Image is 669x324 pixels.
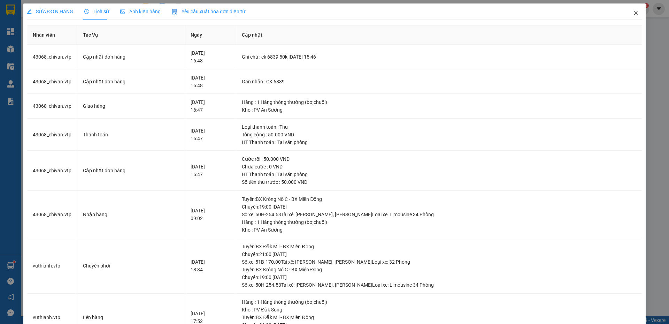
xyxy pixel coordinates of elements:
div: Thanh toán [83,131,179,138]
span: SỬA ĐƠN HÀNG [27,9,73,14]
td: vuthianh.vtp [27,238,77,294]
th: Nhân viên [27,25,77,45]
div: Chưa cước : 0 VND [242,163,636,171]
div: [DATE] 16:47 [191,163,231,178]
div: Ghi chú : ck 6839 50k [DATE] 15:46 [242,53,636,61]
div: [DATE] 16:47 [191,98,231,114]
div: Loại thanh toán : Thu [242,123,636,131]
span: edit [27,9,32,14]
div: HT Thanh toán : Tại văn phòng [242,171,636,178]
div: [DATE] 16:47 [191,127,231,142]
button: Close [626,3,646,23]
img: icon [172,9,177,15]
td: 43068_chivan.vtp [27,94,77,119]
div: HT Thanh toán : Tại văn phòng [242,138,636,146]
div: Gán nhãn : CK 6839 [242,78,636,85]
span: clock-circle [84,9,89,14]
div: Cập nhật đơn hàng [83,167,179,174]
th: Tác Vụ [77,25,185,45]
td: 43068_chivan.vtp [27,191,77,239]
div: Kho : PV An Sương [242,226,636,234]
div: Kho : PV Đắk Song [242,306,636,314]
div: [DATE] 16:48 [191,74,231,89]
span: Yêu cầu xuất hóa đơn điện tử [172,9,245,14]
span: picture [120,9,125,14]
div: Lên hàng [83,314,179,321]
td: 43068_chivan.vtp [27,45,77,69]
div: Tuyến : BX Đắk Mil - BX Miền Đông Chuyến: 21:00 [DATE] Số xe: 51B-170.00 Tài xế: [PERSON_NAME], [... [242,243,636,266]
div: Tuyến : BX Krông Nô C - BX Miền Đông Chuyến: 19:00 [DATE] Số xe: 50H-254.53 Tài xế: [PERSON_NAME]... [242,266,636,289]
div: Tổng cộng : 50.000 VND [242,131,636,138]
span: Lịch sử [84,9,109,14]
div: Hàng : 1 Hàng thông thường (bơ,chuối) [242,298,636,306]
div: Cước rồi : 50.000 VND [242,155,636,163]
div: [DATE] 18:34 [191,258,231,273]
div: Tuyến : BX Krông Nô C - BX Miền Đông Chuyến: 19:00 [DATE] Số xe: 50H-254.53 Tài xế: [PERSON_NAME]... [242,195,636,218]
div: Cập nhật đơn hàng [83,78,179,85]
div: [DATE] 16:48 [191,49,231,65]
span: close [633,10,639,16]
th: Ngày [185,25,237,45]
div: Nhập hàng [83,211,179,218]
div: Giao hàng [83,102,179,110]
div: Số tiền thu trước : 50.000 VND [242,178,636,186]
div: Chuyển phơi [83,262,179,270]
div: Kho : PV An Sương [242,106,636,114]
td: 43068_chivan.vtp [27,69,77,94]
div: [DATE] 09:02 [191,207,231,222]
span: Ảnh kiện hàng [120,9,161,14]
div: Hàng : 1 Hàng thông thường (bơ,chuối) [242,218,636,226]
div: Cập nhật đơn hàng [83,53,179,61]
td: 43068_chivan.vtp [27,151,77,191]
div: Hàng : 1 Hàng thông thường (bơ,chuối) [242,98,636,106]
th: Cập nhật [236,25,642,45]
td: 43068_chivan.vtp [27,119,77,151]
